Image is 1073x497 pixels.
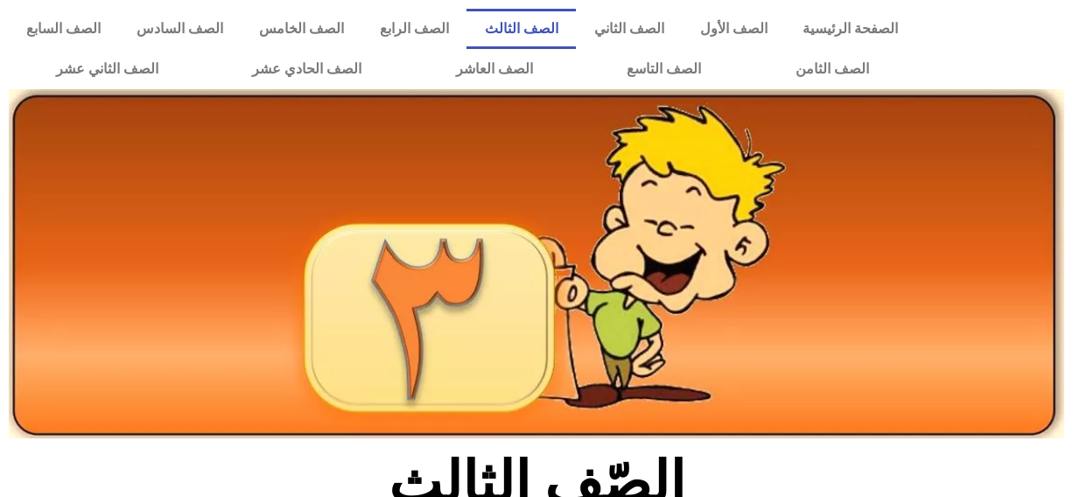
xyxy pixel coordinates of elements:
a: الصف الثالث [466,9,576,49]
a: الصف الحادي عشر [206,49,410,89]
a: الصف السابع [9,9,119,49]
a: الصف العاشر [409,49,580,89]
a: الصف الخامس [242,9,362,49]
a: الصف السادس [119,9,242,49]
a: الصفحة الرئيسية [785,9,916,49]
a: الصف الثامن [748,49,916,89]
a: الصف الرابع [362,9,467,49]
a: الصف الثاني عشر [9,49,206,89]
a: الصف التاسع [580,49,749,89]
a: الصف الثاني [576,9,682,49]
a: الصف الأول [682,9,785,49]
